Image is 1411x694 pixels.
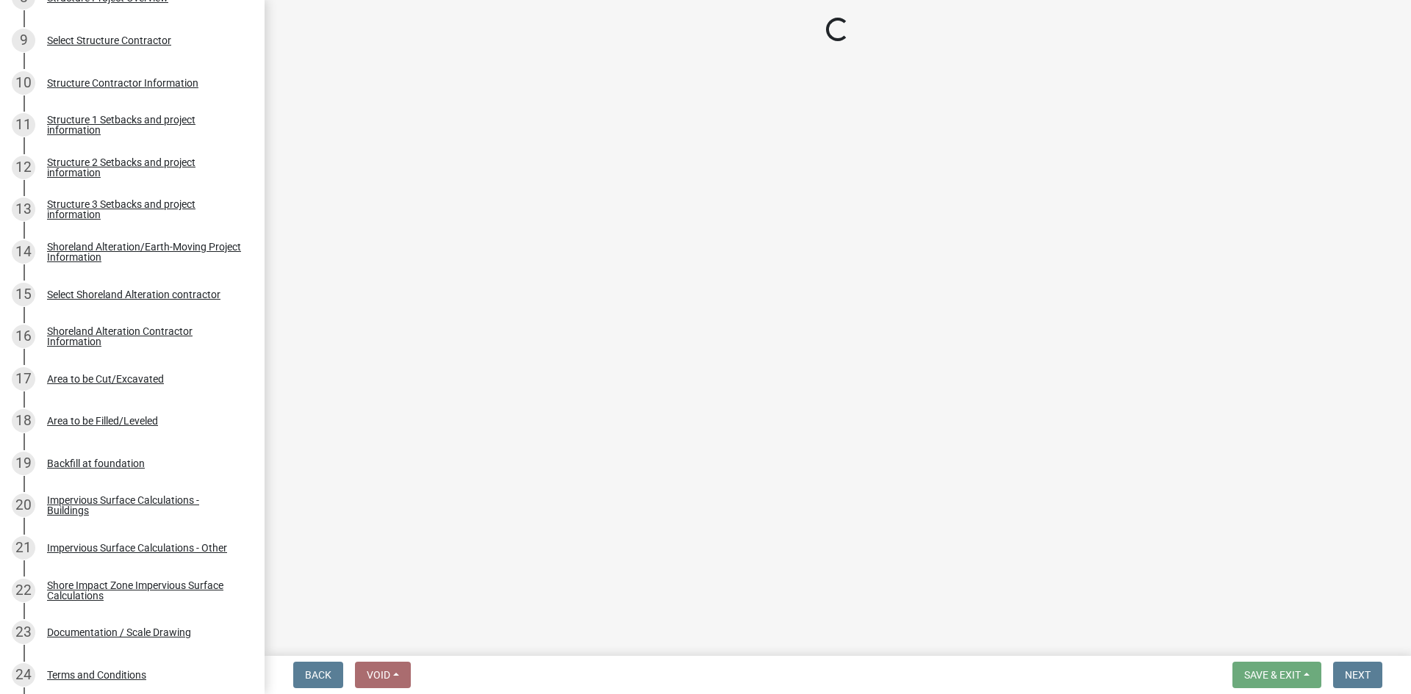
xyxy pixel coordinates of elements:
[47,458,145,469] div: Backfill at foundation
[367,669,390,681] span: Void
[1232,662,1321,688] button: Save & Exit
[47,115,241,135] div: Structure 1 Setbacks and project information
[12,198,35,221] div: 13
[47,289,220,300] div: Select Shoreland Alteration contractor
[47,78,198,88] div: Structure Contractor Information
[305,669,331,681] span: Back
[12,113,35,137] div: 11
[293,662,343,688] button: Back
[47,627,191,637] div: Documentation / Scale Drawing
[12,29,35,52] div: 9
[47,157,241,178] div: Structure 2 Setbacks and project information
[47,326,241,347] div: Shoreland Alteration Contractor Information
[12,536,35,560] div: 21
[12,156,35,179] div: 12
[12,283,35,306] div: 15
[47,416,158,426] div: Area to be Filled/Leveled
[12,409,35,433] div: 18
[12,452,35,475] div: 19
[12,71,35,95] div: 10
[12,325,35,348] div: 16
[47,242,241,262] div: Shoreland Alteration/Earth-Moving Project Information
[47,580,241,601] div: Shore Impact Zone Impervious Surface Calculations
[12,663,35,687] div: 24
[1345,669,1371,681] span: Next
[47,35,171,46] div: Select Structure Contractor
[47,495,241,516] div: Impervious Surface Calculations - Buildings
[47,670,146,680] div: Terms and Conditions
[12,240,35,264] div: 14
[47,374,164,384] div: Area to be Cut/Excavated
[1333,662,1382,688] button: Next
[12,621,35,644] div: 23
[12,579,35,602] div: 22
[47,543,227,553] div: Impervious Surface Calculations - Other
[47,199,241,220] div: Structure 3 Setbacks and project information
[12,494,35,517] div: 20
[355,662,411,688] button: Void
[12,367,35,391] div: 17
[1244,669,1301,681] span: Save & Exit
